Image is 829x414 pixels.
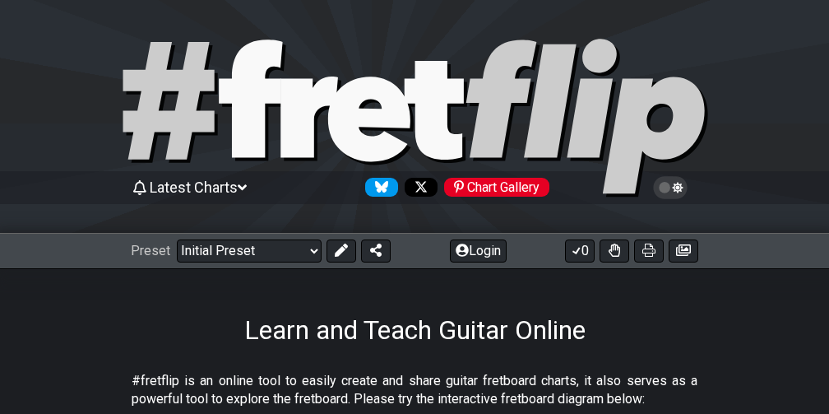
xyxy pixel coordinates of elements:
button: 0 [565,240,595,263]
span: Preset [131,243,170,258]
button: Edit Preset [327,240,356,263]
div: Chart Gallery [444,178,549,197]
p: #fretflip is an online tool to easily create and share guitar fretboard charts, it also serves as... [132,372,697,409]
span: Latest Charts [150,179,238,196]
button: Toggle Dexterity for all fretkits [600,240,629,263]
a: Follow #fretflip at X [398,178,438,197]
button: Share Preset [361,240,391,263]
h1: Learn and Teach Guitar Online [244,314,586,346]
button: Create image [669,240,698,263]
a: #fretflip at Pinterest [438,178,549,197]
a: Follow #fretflip at Bluesky [359,178,398,197]
button: Login [450,240,507,263]
button: Print [634,240,664,263]
span: Toggle light / dark theme [661,180,680,195]
select: Preset [177,240,322,263]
